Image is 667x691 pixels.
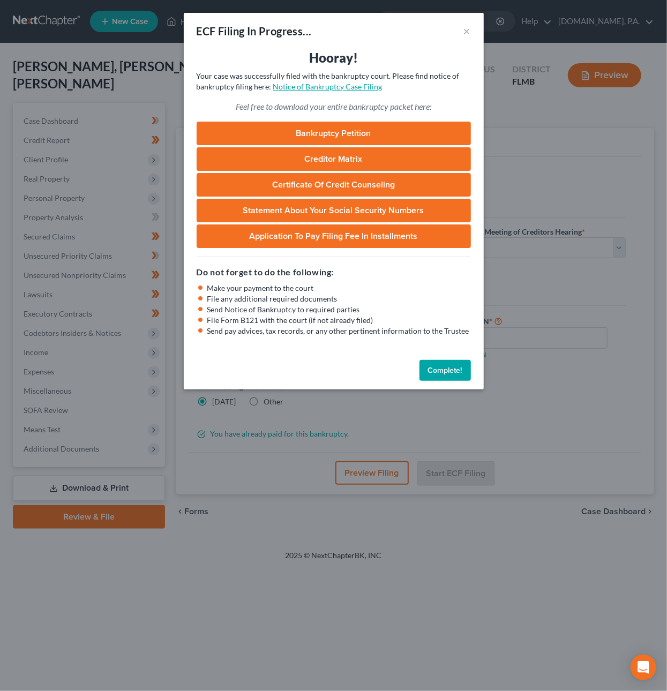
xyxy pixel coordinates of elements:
[207,304,471,315] li: Send Notice of Bankruptcy to required parties
[197,199,471,222] a: Statement About Your Social Security Numbers
[197,71,460,91] span: Your case was successfully filed with the bankruptcy court. Please find notice of bankruptcy fili...
[197,122,471,145] a: Bankruptcy Petition
[207,326,471,336] li: Send pay advices, tax records, or any other pertinent information to the Trustee
[273,82,383,91] a: Notice of Bankruptcy Case Filing
[207,283,471,294] li: Make your payment to the court
[197,49,471,66] h3: Hooray!
[197,266,471,279] h5: Do not forget to do the following:
[197,224,471,248] a: Application to Pay Filing Fee in Installments
[197,24,312,39] div: ECF Filing In Progress...
[631,655,656,680] div: Open Intercom Messenger
[463,25,471,37] button: ×
[197,173,471,197] a: Certificate of Credit Counseling
[197,147,471,171] a: Creditor Matrix
[207,294,471,304] li: File any additional required documents
[197,101,471,113] p: Feel free to download your entire bankruptcy packet here:
[419,360,471,381] button: Complete!
[207,315,471,326] li: File Form B121 with the court (if not already filed)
